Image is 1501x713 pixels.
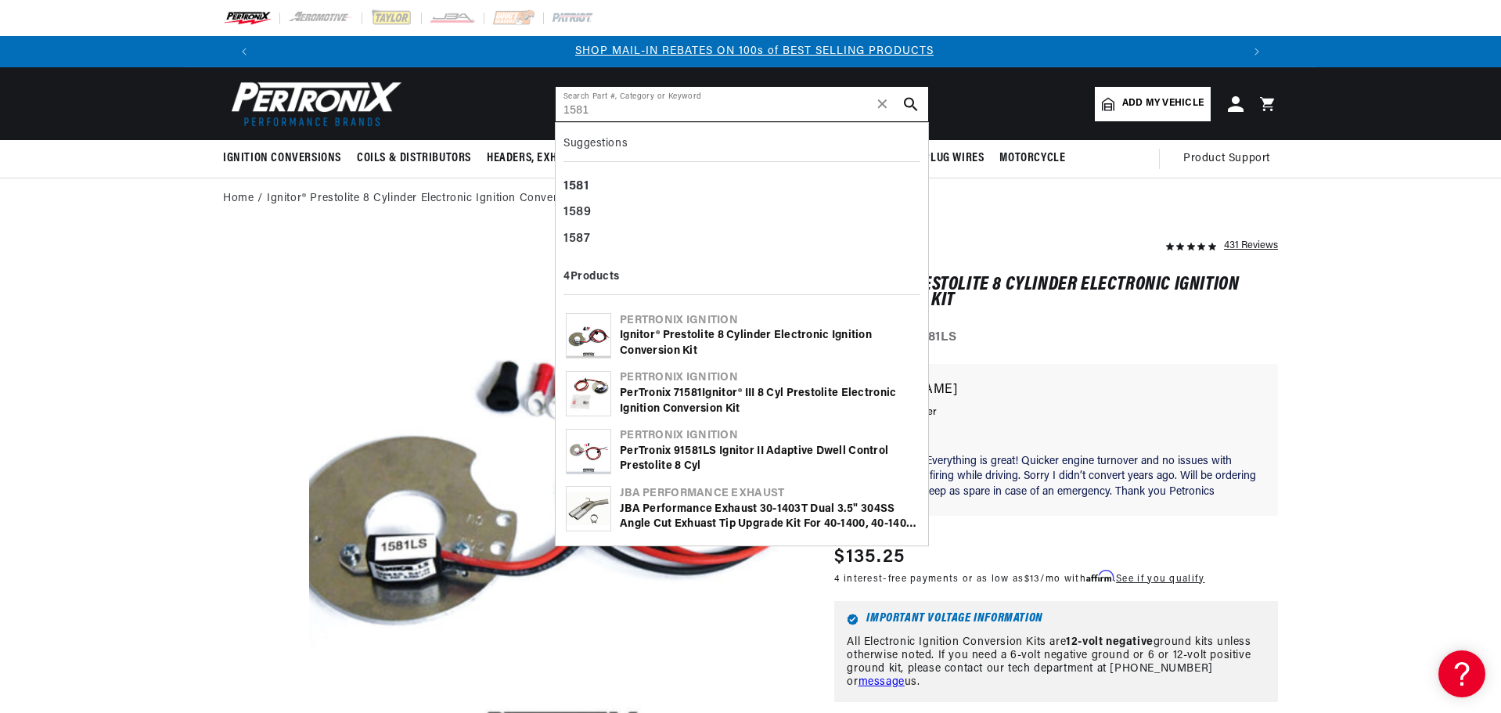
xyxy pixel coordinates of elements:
input: Search Part #, Category or Keyword [556,87,928,121]
div: PerTronix 9 LS Ignitor II Adaptive Dwell Control Prestolite 8 cyl [620,444,918,474]
p: [PERSON_NAME] [850,380,1262,402]
span: Headers, Exhausts & Components [487,150,670,167]
b: 1581 [679,387,702,399]
span: Spark Plug Wires [889,150,984,167]
img: JBA Performance Exhaust 30-1403T Dual 3.5" 304SS Angle Cut exhuast tip Upgrade kit for 40-1400, 4... [567,492,610,525]
span: Add my vehicle [1122,96,1204,111]
img: Ignitor® Prestolite 8 Cylinder Electronic Ignition Conversion Kit [567,314,610,358]
p: Had it installed. Everything is great! Quicker engine turnover and no issues with hesitation or m... [850,454,1262,500]
img: PerTronix 71581 Ignitor® III 8 cyl Prestolite Electronic Ignition Conversion Kit [567,372,610,416]
nav: breadcrumbs [223,190,1278,207]
div: 2 of 3 [264,43,1245,60]
p: All Electronic Ignition Conversion Kits are ground kits unless otherwise noted. If you need a 6-v... [847,636,1265,689]
div: Pertronix Ignition [620,428,918,444]
span: $135.25 [834,543,905,571]
b: 4 Products [563,271,620,283]
button: search button [894,87,928,121]
b: 1581 [680,445,703,457]
span: Ignition Conversions [223,150,341,167]
img: PerTronix 91581LS Ignitor II Adaptive Dwell Control Prestolite 8 cyl [567,430,610,474]
div: JBA Performance Exhaust [620,486,918,502]
div: PerTronix 7 Ignitor® III 8 cyl Prestolite Electronic Ignition Conversion Kit [620,386,918,416]
b: 1581 [563,180,589,193]
span: Motorcycle [999,150,1065,167]
summary: Coils & Distributors [349,140,479,177]
span: Coils & Distributors [357,150,471,167]
div: 431 Reviews [1224,236,1278,254]
a: message [858,676,905,688]
strong: 1581LS [916,331,957,344]
summary: Ignition Conversions [223,140,349,177]
a: SHOP MAIL-IN REBATES ON 100s of BEST SELLING PRODUCTS [575,45,934,57]
span: Affirm [1086,571,1114,582]
a: See if you qualify - Learn more about Affirm Financing (opens in modal) [1116,574,1204,584]
span: Product Support [1183,150,1270,167]
summary: Spark Plug Wires [881,140,992,177]
div: Ignitor® Prestolite 8 Cylinder Electronic Ignition Conversion Kit [620,328,918,358]
a: Home [223,190,254,207]
h6: Important Voltage Information [847,614,1265,625]
h1: Ignitor® Prestolite 8 Cylinder Electronic Ignition Conversion Kit [834,277,1278,309]
div: Pertronix Ignition [620,370,918,386]
div: Part Number: [834,328,1278,348]
summary: Motorcycle [992,140,1073,177]
button: Translation missing: en.sections.announcements.previous_announcement [229,36,260,67]
div: Announcement [264,43,1245,60]
div: Pertronix Ignition [620,313,918,329]
div: 1589 [563,200,920,226]
a: Add my vehicle [1095,87,1211,121]
strong: 12-volt negative [1066,636,1154,648]
a: Ignitor® Prestolite 8 Cylinder Electronic Ignition Conversion Kit [267,190,597,207]
img: Pertronix [223,77,403,131]
span: $13 [1024,574,1041,584]
summary: Product Support [1183,140,1278,178]
div: JBA Performance Exhaust 30-1403T Dual 3.5" 304SS Angle Cut exhuast tip Upgrade kit for 40-1400, 4... [620,502,918,532]
div: Suggestions [563,131,920,162]
button: Translation missing: en.sections.announcements.next_announcement [1241,36,1272,67]
div: 1587 [563,226,920,253]
summary: Headers, Exhausts & Components [479,140,678,177]
slideshow-component: Translation missing: en.sections.announcements.announcement_bar [184,36,1317,67]
p: 4 interest-free payments or as low as /mo with . [834,571,1204,586]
